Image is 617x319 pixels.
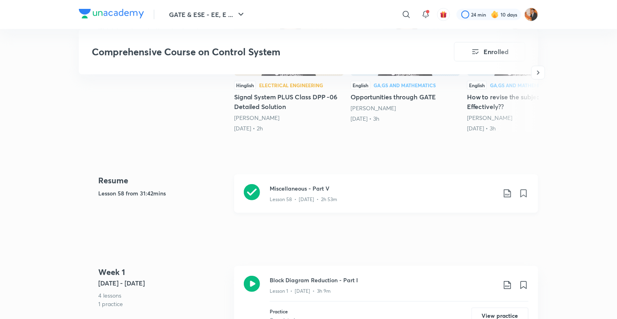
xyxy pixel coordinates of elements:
[351,115,461,123] div: 30th Apr • 3h
[234,92,344,111] h5: Signal System PLUS Class DPP -06 Detailed Solution
[270,184,496,193] h3: Miscellaneous - Part V
[270,288,331,295] p: Lesson 1 • [DATE] • 3h 9m
[234,114,344,122] div: Vishal Soni
[467,124,577,132] div: 30th Apr • 3h
[98,174,228,187] h4: Resume
[351,104,461,112] div: Vishal Soni
[467,92,577,111] h5: How to revise the subject Effectively??
[234,174,538,222] a: Miscellaneous - Part VLesson 58 • [DATE] • 2h 53m
[98,266,228,278] h4: Week 1
[454,42,525,61] button: Enrolled
[437,8,450,21] button: avatar
[234,81,256,90] div: Hinglish
[467,114,577,122] div: Vishal Soni
[351,104,396,112] a: [PERSON_NAME]
[440,11,447,18] img: avatar
[467,114,512,122] a: [PERSON_NAME]
[98,189,228,197] h5: Lesson 58 from 31:42mins
[98,300,228,308] p: 1 practice
[164,6,251,23] button: GATE & ESE - EE, E ...
[374,83,436,88] div: GA,GS and Mathematics
[234,114,279,122] a: [PERSON_NAME]
[270,308,295,315] p: Practice
[79,9,144,21] a: Company Logo
[234,124,344,132] div: 24th May • 2h
[98,291,228,300] p: 4 lessons
[92,46,408,58] h3: Comprehensive Course on Control System
[467,81,487,90] div: English
[351,81,370,90] div: English
[98,278,228,288] h5: [DATE] - [DATE]
[351,92,461,102] h5: Opportunities through GATE
[79,9,144,19] img: Company Logo
[491,10,499,19] img: streak
[270,196,337,203] p: Lesson 58 • [DATE] • 2h 53m
[270,276,496,284] h3: Block Diagram Reduction - Part I
[524,8,538,21] img: Ayush sagitra
[259,83,323,88] div: Electrical Engineering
